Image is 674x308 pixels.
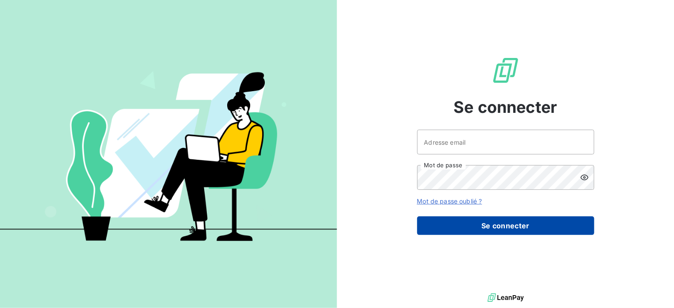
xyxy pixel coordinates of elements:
a: Mot de passe oublié ? [417,197,482,205]
input: placeholder [417,130,594,154]
img: Logo LeanPay [492,56,520,85]
span: Se connecter [454,95,558,119]
button: Se connecter [417,216,594,235]
img: logo [488,291,524,304]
